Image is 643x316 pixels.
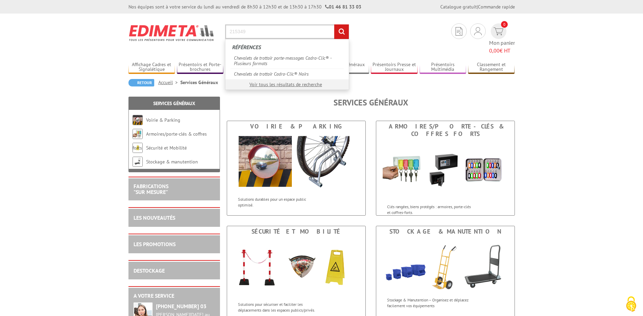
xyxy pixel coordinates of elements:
[238,301,322,313] p: Solutions pour sécuriser et faciliter les déplacements dans les espaces publics/privés.
[478,4,515,10] a: Commande rapide
[238,196,322,208] p: Solutions durables pour un espace public optimisé.
[128,20,215,45] img: Edimeta
[225,24,349,39] input: Rechercher un produit ou une référence...
[387,297,471,309] p: Stockage & Manutention – Organisez et déplacez facilement vos équipements
[619,293,643,316] button: Cookies (fenêtre modale)
[474,27,482,35] img: devis rapide
[325,4,361,10] strong: 01 46 81 33 03
[128,62,175,73] a: Affichage Cadres et Signalétique
[227,98,515,107] h1: Services Généraux
[623,296,640,313] img: Cookies (fenêtre modale)
[383,139,508,200] img: Armoires/porte-clés & coffres forts
[230,68,344,79] a: Chevalets de trottoir Cadro-Clic® Noirs
[376,121,515,216] a: Armoires/porte-clés & coffres forts Armoires/porte-clés & coffres forts Clés rangées, biens proté...
[134,214,175,221] a: LES NOUVEAUTÉS
[468,62,515,73] a: Classement et Rangement
[378,228,513,235] div: Stockage & manutention
[494,27,503,35] img: devis rapide
[376,237,515,294] img: Stockage & manutention
[489,23,515,55] a: devis rapide 0 Mon panier 0,00€ HT
[234,237,359,298] img: Sécurité et Mobilité
[378,123,513,138] div: Armoires/porte-clés & coffres forts
[232,44,261,51] span: Références
[420,62,466,73] a: Présentoirs Multimédia
[134,241,176,248] a: LES PROMOTIONS
[440,3,515,10] div: |
[489,47,515,55] span: € HT
[133,157,143,167] img: Stockage & manutention
[489,47,500,54] span: 0,00
[234,132,359,193] img: Voirie & Parking
[229,228,364,235] div: Sécurité et Mobilité
[501,21,508,28] span: 0
[230,53,344,68] a: Chevalets de trottoir porte-messages Cadro-Clic® - Plusieurs formats
[146,145,187,151] a: Sécurité et Mobilité
[153,100,195,106] a: Services Généraux
[225,39,349,90] div: Rechercher un produit ou une référence...
[440,4,477,10] a: Catalogue gratuit
[128,79,154,86] a: Retour
[134,183,168,196] a: FABRICATIONS"Sur Mesure"
[387,204,471,215] p: Clés rangées, biens protégés : armoires, porte-clés et coffres-forts.
[133,131,207,151] a: Armoires/porte-clés & coffres forts
[456,27,462,36] img: devis rapide
[133,129,143,139] img: Armoires/porte-clés & coffres forts
[229,123,364,130] div: Voirie & Parking
[489,39,515,55] span: Mon panier
[180,79,218,86] li: Services Généraux
[146,117,180,123] a: Voirie & Parking
[227,121,366,216] a: Voirie & Parking Voirie & Parking Solutions durables pour un espace public optimisé.
[134,267,165,274] a: DESTOCKAGE
[249,81,322,87] a: Voir tous les résultats de recherche
[128,3,361,10] div: Nos équipes sont à votre service du lundi au vendredi de 8h30 à 12h30 et de 13h30 à 17h30
[146,159,198,165] a: Stockage & manutention
[177,62,224,73] a: Présentoirs et Porte-brochures
[156,303,206,310] strong: [PHONE_NUMBER] 03
[134,293,215,299] h2: A votre service
[334,24,349,39] input: rechercher
[133,115,143,125] img: Voirie & Parking
[371,62,418,73] a: Présentoirs Presse et Journaux
[158,79,180,85] a: Accueil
